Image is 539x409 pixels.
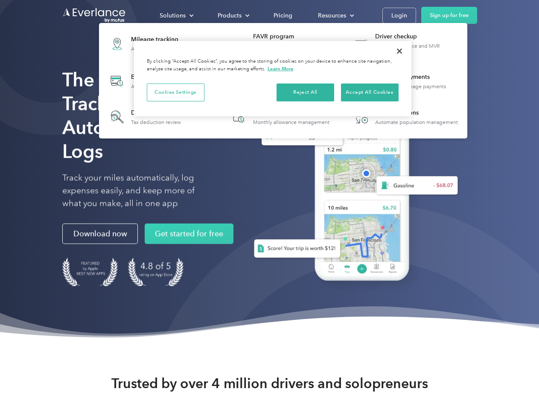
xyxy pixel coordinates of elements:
div: Pricing [274,10,292,21]
a: Get started for free [145,224,233,244]
div: Tax deduction review [131,119,181,125]
div: Driver checkup [375,32,463,41]
img: Badge for Featured by Apple Best New Apps [62,258,118,286]
div: Automate population management [375,119,458,125]
div: Expense tracking [131,73,192,81]
div: Resources [309,8,361,23]
div: Solutions [151,8,201,23]
button: Cookies Settings [147,84,204,101]
div: Products [218,10,242,21]
a: Login [382,8,416,23]
a: More information about your privacy, opens in a new tab [268,66,294,72]
a: HR IntegrationsAutomate population management [347,103,462,131]
div: Cookie banner [134,41,411,116]
div: Resources [318,10,346,21]
div: Products [209,8,256,23]
div: Mileage tracking [131,35,186,44]
a: Download now [62,224,138,244]
div: Deduction finder [131,109,181,117]
img: Everlance, mileage tracker app, expense tracking app [240,81,465,294]
a: FAVR programFixed & Variable Rate reimbursement design & management [225,28,341,59]
a: Accountable planMonthly allowance management [225,103,334,131]
a: Driver checkupLicense, insurance and MVR verification [347,28,463,59]
div: Privacy [134,41,411,116]
button: Close [390,42,409,60]
div: License, insurance and MVR verification [375,43,463,55]
strong: Trusted by over 4 million drivers and solopreneurs [111,375,428,392]
a: Mileage trackingAutomatic mileage logs [103,28,191,59]
p: Track your miles automatically, log expenses easily, and keep more of what you make, all in one app [62,172,215,210]
a: Expense trackingAutomatic transaction logs [103,66,197,97]
div: Automatic mileage logs [131,46,186,52]
div: Automatic transaction logs [131,84,192,89]
div: HR Integrations [375,109,458,117]
div: Monthly allowance management [253,119,329,125]
div: By clicking “Accept All Cookies”, you agree to the storing of cookies on your device to enhance s... [147,58,399,73]
a: Deduction finderTax deduction review [103,103,185,131]
div: FAVR program [253,32,341,41]
div: Solutions [160,10,186,21]
button: Reject All [277,84,334,101]
a: Sign up for free [421,7,477,24]
a: Pricing [265,8,301,23]
a: Go to homepage [62,7,126,23]
div: Login [391,10,407,21]
button: Accept All Cookies [341,84,399,101]
img: 4.9 out of 5 stars on the app store [128,258,184,286]
nav: Products [99,23,467,138]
